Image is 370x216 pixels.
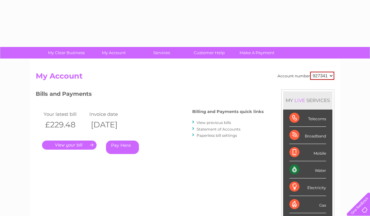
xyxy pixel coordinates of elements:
[289,196,326,213] div: Gas
[277,72,334,80] div: Account number
[293,97,306,103] div: LIVE
[192,109,264,114] h4: Billing and Payments quick links
[289,110,326,127] div: Telecoms
[42,141,97,150] a: .
[283,91,332,109] div: MY SERVICES
[88,118,134,131] th: [DATE]
[40,47,92,59] a: My Clear Business
[42,118,88,131] th: £229.48
[197,120,231,125] a: View previous bills
[36,72,334,84] h2: My Account
[88,47,140,59] a: My Account
[231,47,283,59] a: Make A Payment
[289,161,326,178] div: Water
[36,90,264,100] h3: Bills and Payments
[136,47,188,59] a: Services
[289,144,326,161] div: Mobile
[106,141,139,154] a: Pay Here
[289,127,326,144] div: Broadband
[289,178,326,196] div: Electricity
[42,110,88,118] td: Your latest bill
[197,127,240,131] a: Statement of Accounts
[183,47,235,59] a: Customer Help
[197,133,237,138] a: Paperless bill settings
[88,110,134,118] td: Invoice date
